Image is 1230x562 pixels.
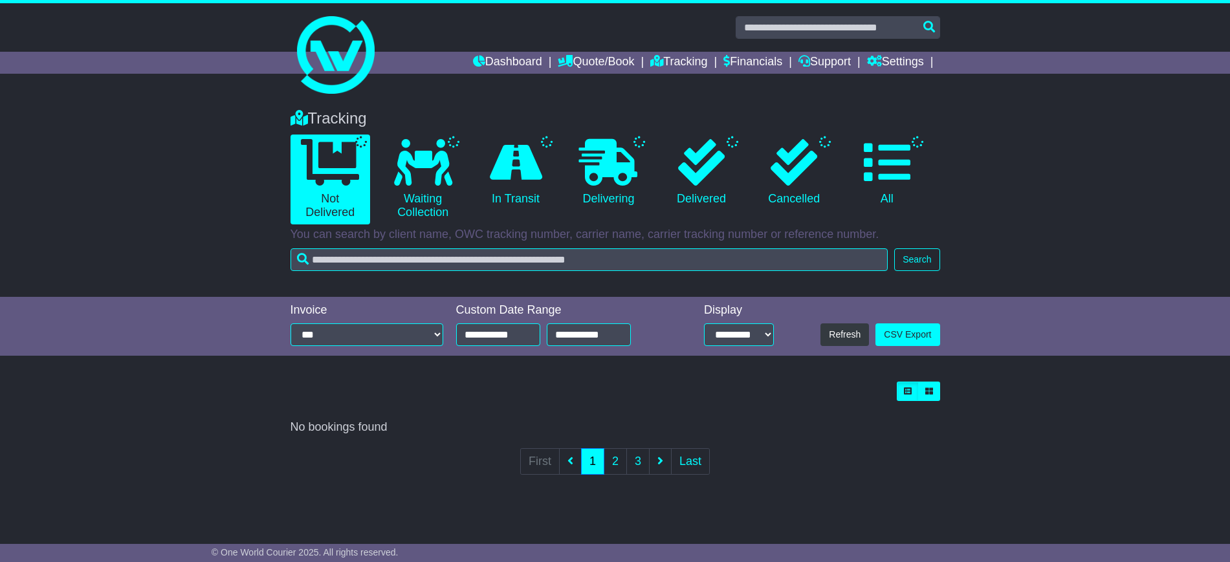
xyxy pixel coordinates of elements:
[476,135,555,211] a: In Transit
[604,448,627,475] a: 2
[894,248,939,271] button: Search
[291,420,940,435] div: No bookings found
[383,135,463,224] a: Waiting Collection
[291,303,443,318] div: Invoice
[626,448,650,475] a: 3
[704,303,774,318] div: Display
[798,52,851,74] a: Support
[558,52,634,74] a: Quote/Book
[291,228,940,242] p: You can search by client name, OWC tracking number, carrier name, carrier tracking number or refe...
[661,135,741,211] a: Delivered
[820,323,869,346] button: Refresh
[723,52,782,74] a: Financials
[847,135,927,211] a: All
[650,52,707,74] a: Tracking
[581,448,604,475] a: 1
[456,303,664,318] div: Custom Date Range
[867,52,924,74] a: Settings
[284,109,947,128] div: Tracking
[671,448,710,475] a: Last
[754,135,834,211] a: Cancelled
[875,323,939,346] a: CSV Export
[212,547,399,557] span: © One World Courier 2025. All rights reserved.
[569,135,648,211] a: Delivering
[473,52,542,74] a: Dashboard
[291,135,370,224] a: Not Delivered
